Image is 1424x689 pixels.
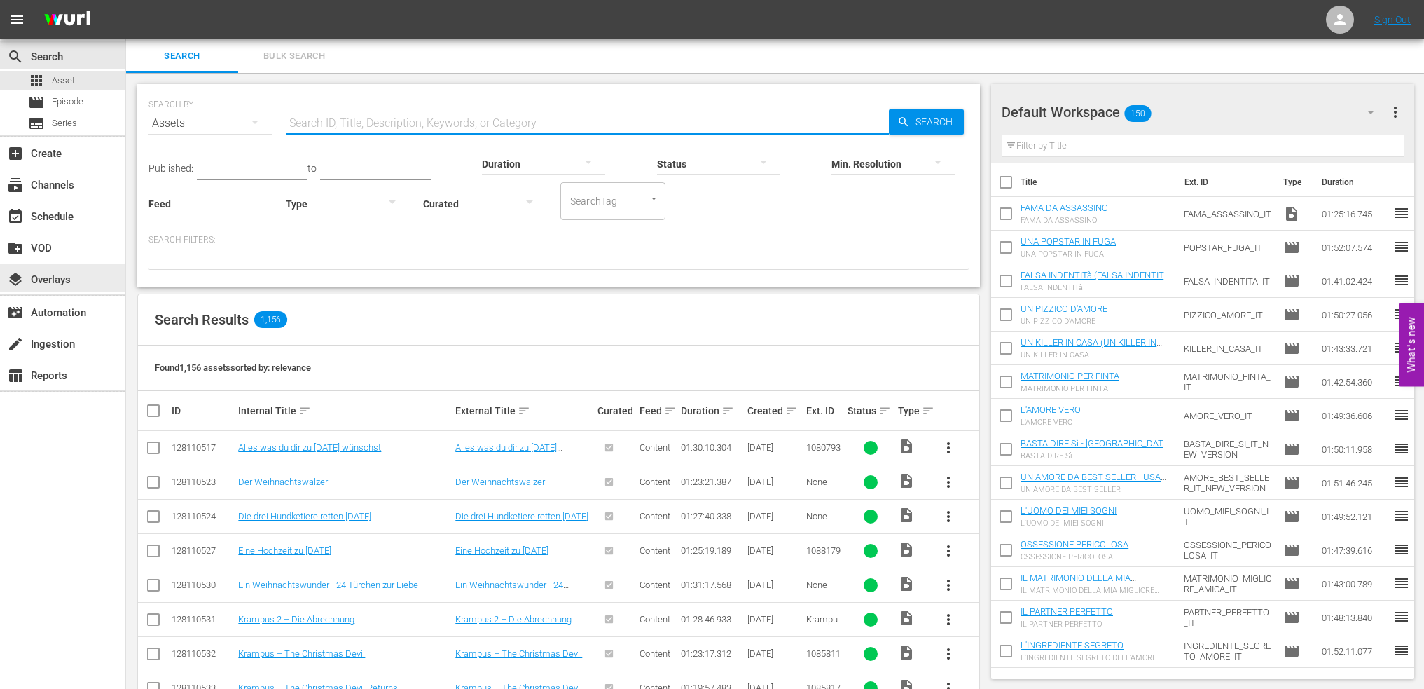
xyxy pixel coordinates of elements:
div: Internal Title [238,402,451,419]
td: MATRIMONIO_FINTA_IT [1178,365,1278,399]
div: 128110517 [172,442,234,453]
a: Alles was du dir zu [DATE] wünschst [455,442,562,463]
span: VOD [7,240,24,257]
span: sort [878,404,891,417]
span: Episode [1283,542,1300,559]
span: more_vert [940,646,957,662]
div: L'INGREDIENTE SEGRETO DELL'AMORE [1021,653,1173,662]
span: Search [134,48,230,64]
a: L'AMORE VERO [1021,404,1081,415]
div: MATRIMONIO PER FINTA [1021,384,1119,393]
div: Status [848,402,894,419]
div: ID [172,405,234,416]
div: [DATE] [747,511,801,521]
span: Episode [1283,575,1300,592]
span: Episode [1283,475,1300,491]
span: sort [721,404,734,417]
a: Krampus 2 – Die Abrechnung [238,614,354,625]
span: sort [785,404,798,417]
td: KILLER_IN_CASA_IT [1178,332,1278,365]
div: Duration [681,402,743,419]
span: more_vert [940,439,957,456]
span: sort [922,404,934,417]
span: reorder [1393,474,1410,491]
a: L'INGREDIENTE SEGRETO DELL'AMORE [1021,640,1129,661]
span: reorder [1393,541,1410,558]
div: IL MATRIMONIO DELLA MIA MIGLIORE AMICA [1021,586,1173,595]
span: Video [898,541,915,558]
a: Eine Hochzeit zu [DATE] [238,545,331,556]
th: Duration [1313,163,1397,202]
span: reorder [1393,642,1410,659]
span: sort [298,404,311,417]
td: 01:47:39.616 [1316,533,1393,567]
span: more_vert [940,474,957,491]
a: Krampus – The Christmas Devil [238,648,365,659]
span: Video [1283,205,1300,222]
div: [DATE] [747,545,801,556]
a: MATRIMONIO PER FINTA [1021,371,1119,381]
span: 1085811 [806,648,841,659]
td: 01:49:36.606 [1316,399,1393,432]
span: Search [910,109,964,135]
span: Episode [1283,441,1300,458]
div: 128110527 [172,545,234,556]
a: Krampus – The Christmas Devil [455,648,582,659]
td: OSSESSIONE_PERICOLOSA_IT [1178,533,1278,567]
span: Published: [148,163,193,174]
span: reorder [1393,440,1410,457]
span: Content [640,511,670,521]
span: Search Results [155,311,249,328]
a: Eine Hochzeit zu [DATE] [455,545,548,556]
span: Schedule [7,208,24,225]
img: ans4CAIJ8jUAAAAAAAAAAAAAAAAAAAAAAAAgQb4GAAAAAAAAAAAAAAAAAAAAAAAAJMjXAAAAAAAAAAAAAAAAAAAAAAAAgAT5G... [34,4,101,36]
a: Ein Weihnachtswunder - 24 Türchen zur Liebe [455,580,569,601]
span: Content [640,580,670,590]
span: more_vert [940,577,957,594]
a: UN AMORE DA BEST SELLER - USA QUESTO [1021,472,1166,493]
td: 01:50:11.958 [1316,432,1393,466]
span: more_vert [1387,104,1404,121]
span: reorder [1393,373,1410,390]
span: reorder [1393,339,1410,356]
button: more_vert [932,465,965,499]
div: OSSESSIONE PERICOLOSA [1021,552,1173,561]
td: POPSTAR_FUGA_IT [1178,231,1278,264]
div: 128110530 [172,580,234,590]
a: BASTA DIRE Sì - [GEOGRAPHIC_DATA] QUESTO [1021,438,1170,459]
td: PARTNER_PERFETTO_IT [1178,601,1278,634]
span: Asset [52,74,75,88]
div: 128110524 [172,511,234,521]
td: 01:52:07.574 [1316,231,1393,264]
span: reorder [1393,608,1410,625]
span: Automation [7,304,24,321]
div: [DATE] [747,477,801,487]
a: UNA POPSTAR IN FUGA [1021,236,1116,247]
span: more_vert [940,543,957,559]
td: 01:51:46.245 [1316,466,1393,500]
a: Der Weihnachtswalzer [238,477,328,487]
span: Episode [1283,609,1300,626]
td: MATRIMONIO_MIGLIORE_AMICA_IT [1178,567,1278,601]
span: Overlays [7,271,24,288]
span: reorder [1393,238,1410,255]
a: L'UOMO DEI MIEI SOGNI [1021,505,1117,516]
div: 01:31:17.568 [681,580,743,590]
a: Der Weihnachtswalzer [455,477,545,487]
td: 01:49:52.121 [1316,500,1393,533]
span: 1088179 [806,545,841,556]
div: UN PIZZICO D'AMORE [1021,317,1107,326]
span: Video [898,644,915,661]
div: 01:28:46.933 [681,614,743,625]
div: UN AMORE DA BEST SELLER [1021,485,1173,494]
a: FAMA DA ASSASSINO [1021,203,1108,213]
span: Episode [1283,273,1300,289]
span: Series [52,116,77,130]
span: more_vert [940,508,957,525]
span: 150 [1125,99,1152,128]
span: reorder [1393,272,1410,289]
span: 1,156 [254,311,287,328]
td: 01:42:54.360 [1316,365,1393,399]
span: Video [898,575,915,592]
td: FAMA_ASSASSINO_IT [1178,197,1278,231]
